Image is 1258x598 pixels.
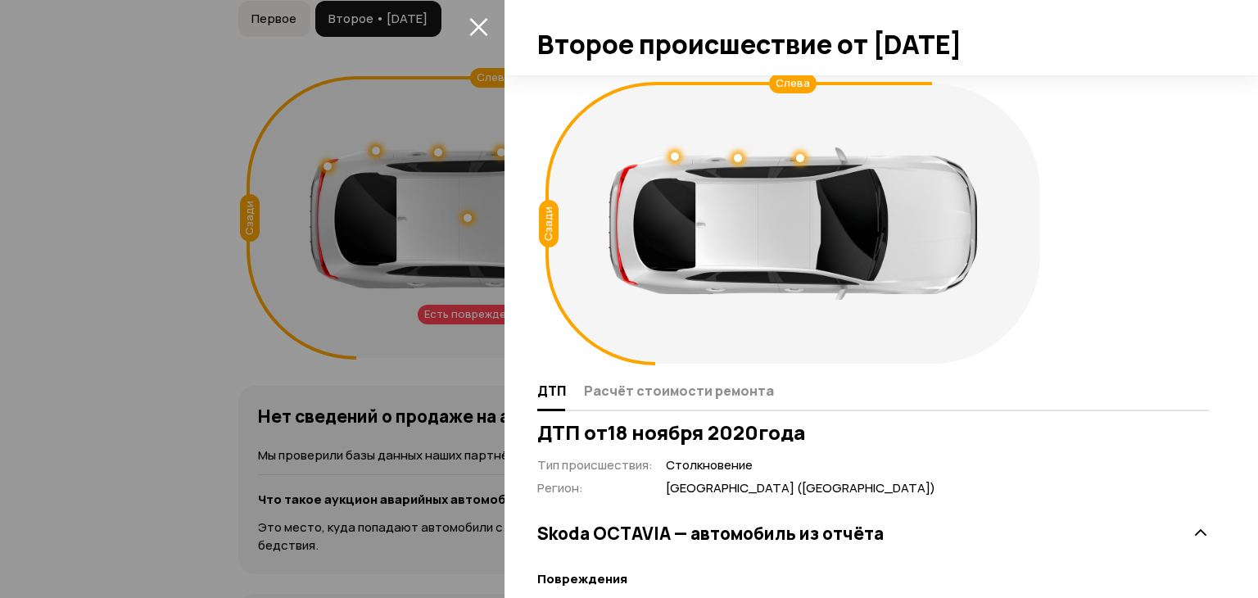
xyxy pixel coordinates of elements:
[537,523,884,544] h3: Skoda OCTAVIA — автомобиль из отчёта
[769,74,817,93] div: Слева
[539,200,559,247] div: Сзади
[537,570,627,587] strong: Повреждения
[584,383,774,399] span: Расчёт стоимости ремонта
[537,479,583,496] span: Регион :
[537,421,1209,444] h3: ДТП от 18 ноября 2020 года
[666,457,935,474] span: Столкновение
[537,383,566,399] span: ДТП
[465,13,491,39] button: закрыть
[537,456,653,473] span: Тип происшествия :
[666,480,935,497] span: [GEOGRAPHIC_DATA] ([GEOGRAPHIC_DATA])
